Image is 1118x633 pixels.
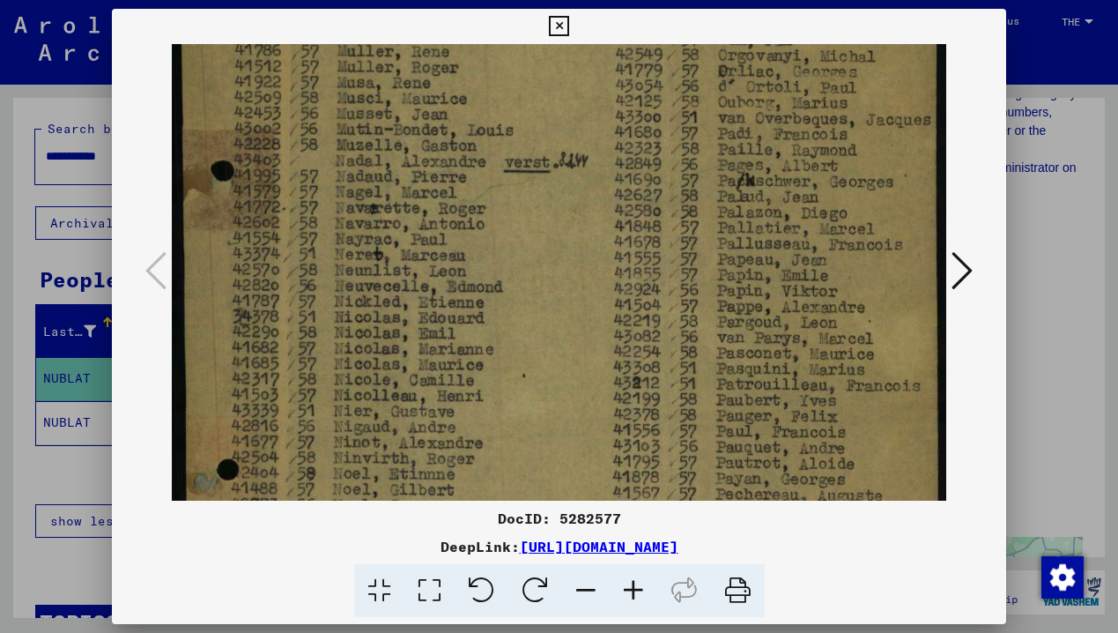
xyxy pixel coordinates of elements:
[112,536,1006,557] div: DeepLink:
[1040,555,1083,598] div: Change consent
[112,508,1006,529] div: DocID: 5282577
[1041,556,1084,599] img: Change consent
[520,538,678,555] a: [URL][DOMAIN_NAME]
